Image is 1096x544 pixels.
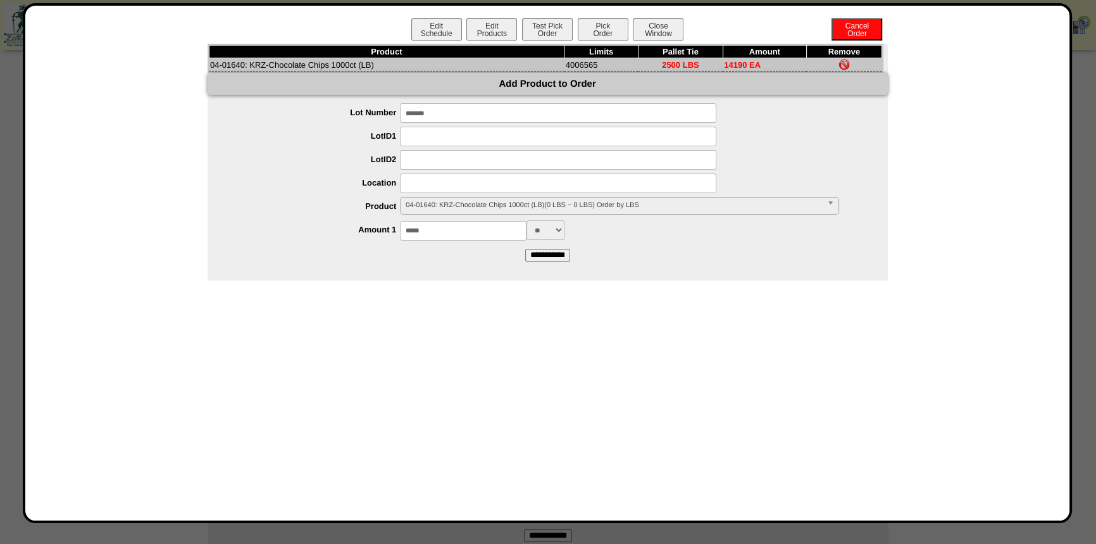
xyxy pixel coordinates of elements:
span: 14190 EA [724,60,761,70]
button: EditProducts [466,18,517,41]
button: CloseWindow [633,18,683,41]
label: Lot Number [233,108,401,117]
span: 2500 LBS [662,60,699,70]
th: Remove [806,46,881,58]
td: 4006565 [564,58,638,72]
th: Amount [723,46,806,58]
label: Product [233,201,401,211]
a: CloseWindow [632,28,685,38]
th: Product [209,46,564,58]
label: Location [233,178,401,187]
button: CancelOrder [831,18,882,41]
button: Test PickOrder [522,18,573,41]
div: Add Product to Order [208,73,888,95]
label: Amount 1 [233,225,401,234]
label: LotID1 [233,131,401,141]
th: Pallet Tie [638,46,723,58]
img: Remove Item [839,60,849,70]
button: PickOrder [578,18,628,41]
td: 04-01640: KRZ-Chocolate Chips 1000ct (LB) [209,58,564,72]
button: EditSchedule [411,18,462,41]
label: LotID2 [233,155,401,164]
span: 04-01640: KRZ-Chocolate Chips 1000ct (LB)(0 LBS ~ 0 LBS) Order by LBS [406,198,821,213]
th: Limits [564,46,638,58]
